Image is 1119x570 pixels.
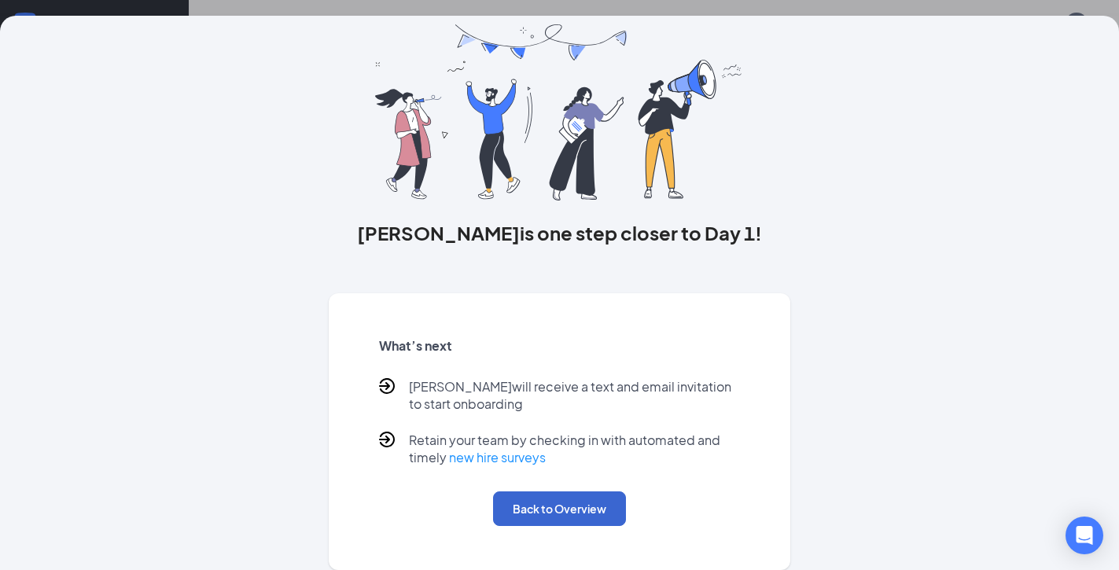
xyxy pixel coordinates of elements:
[379,337,740,355] h5: What’s next
[1066,517,1103,554] div: Open Intercom Messenger
[409,378,740,413] p: [PERSON_NAME] will receive a text and email invitation to start onboarding
[375,24,744,200] img: you are all set
[449,449,546,465] a: new hire surveys
[329,219,790,246] h3: [PERSON_NAME] is one step closer to Day 1!
[493,491,626,526] button: Back to Overview
[409,432,740,466] p: Retain your team by checking in with automated and timely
